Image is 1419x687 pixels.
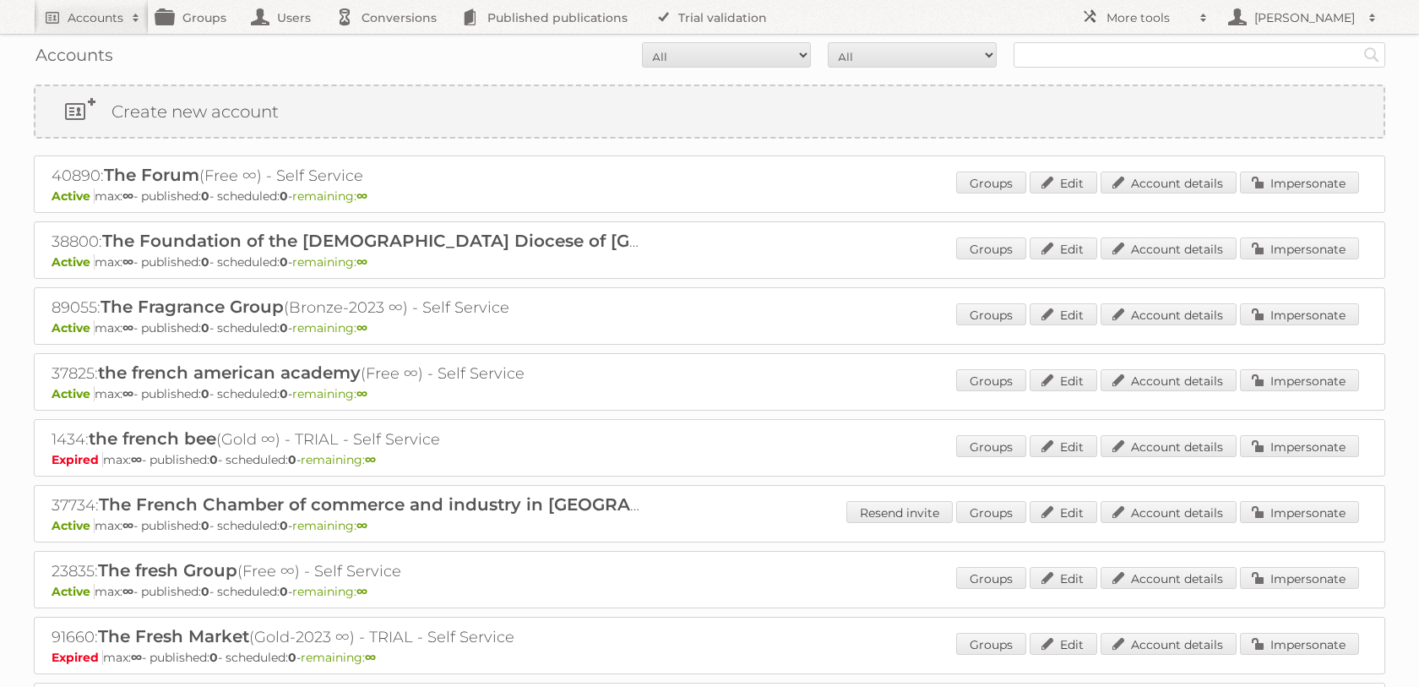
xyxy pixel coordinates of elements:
[52,386,1367,401] p: max: - published: - scheduled: -
[52,254,95,270] span: Active
[956,435,1026,457] a: Groups
[1250,9,1360,26] h2: [PERSON_NAME]
[956,369,1026,391] a: Groups
[288,650,296,665] strong: 0
[52,386,95,401] span: Active
[52,650,103,665] span: Expired
[1240,237,1359,259] a: Impersonate
[292,188,367,204] span: remaining:
[89,428,216,449] span: the french bee
[104,165,199,185] span: The Forum
[122,188,133,204] strong: ∞
[846,501,953,523] a: Resend invite
[1101,633,1237,655] a: Account details
[1030,435,1097,457] a: Edit
[122,518,133,533] strong: ∞
[52,188,1367,204] p: max: - published: - scheduled: -
[98,626,249,646] span: The Fresh Market
[201,254,209,270] strong: 0
[1240,172,1359,194] a: Impersonate
[1240,501,1359,523] a: Impersonate
[1101,237,1237,259] a: Account details
[1030,633,1097,655] a: Edit
[122,386,133,401] strong: ∞
[52,518,95,533] span: Active
[52,650,1367,665] p: max: - published: - scheduled: -
[356,584,367,599] strong: ∞
[1030,501,1097,523] a: Edit
[122,320,133,335] strong: ∞
[68,9,123,26] h2: Accounts
[52,428,643,450] h2: 1434: (Gold ∞) - TRIAL - Self Service
[1359,42,1384,68] input: Search
[52,452,103,467] span: Expired
[131,452,142,467] strong: ∞
[122,254,133,270] strong: ∞
[52,254,1367,270] p: max: - published: - scheduled: -
[1240,303,1359,325] a: Impersonate
[956,633,1026,655] a: Groups
[292,386,367,401] span: remaining:
[35,86,1384,137] a: Create new account
[365,452,376,467] strong: ∞
[1101,369,1237,391] a: Account details
[52,320,1367,335] p: max: - published: - scheduled: -
[280,518,288,533] strong: 0
[52,297,643,319] h2: 89055: (Bronze-2023 ∞) - Self Service
[1240,633,1359,655] a: Impersonate
[52,320,95,335] span: Active
[1101,172,1237,194] a: Account details
[365,650,376,665] strong: ∞
[209,650,218,665] strong: 0
[52,584,1367,599] p: max: - published: - scheduled: -
[52,518,1367,533] p: max: - published: - scheduled: -
[201,320,209,335] strong: 0
[52,560,643,582] h2: 23835: (Free ∞) - Self Service
[1240,567,1359,589] a: Impersonate
[301,452,376,467] span: remaining:
[201,518,209,533] strong: 0
[52,626,643,648] h2: 91660: (Gold-2023 ∞) - TRIAL - Self Service
[292,584,367,599] span: remaining:
[1030,369,1097,391] a: Edit
[1030,172,1097,194] a: Edit
[356,518,367,533] strong: ∞
[101,297,284,317] span: The Fragrance Group
[292,518,367,533] span: remaining:
[1240,435,1359,457] a: Impersonate
[52,165,643,187] h2: 40890: (Free ∞) - Self Service
[956,501,1026,523] a: Groups
[956,567,1026,589] a: Groups
[201,584,209,599] strong: 0
[1240,369,1359,391] a: Impersonate
[52,494,643,516] h2: 37734: (Free ∞) - Self Service
[1030,237,1097,259] a: Edit
[131,650,142,665] strong: ∞
[52,363,643,384] h2: 37825: (Free ∞) - Self Service
[280,188,288,204] strong: 0
[98,363,361,383] span: the french american academy
[301,650,376,665] span: remaining:
[201,188,209,204] strong: 0
[356,254,367,270] strong: ∞
[98,560,237,581] span: The fresh Group
[1101,435,1237,457] a: Account details
[1030,567,1097,589] a: Edit
[956,172,1026,194] a: Groups
[356,386,367,401] strong: ∞
[280,320,288,335] strong: 0
[102,231,800,251] span: The Foundation of the [DEMOGRAPHIC_DATA] Diocese of [GEOGRAPHIC_DATA]
[956,237,1026,259] a: Groups
[201,386,209,401] strong: 0
[288,452,296,467] strong: 0
[1030,303,1097,325] a: Edit
[292,320,367,335] span: remaining:
[122,584,133,599] strong: ∞
[1101,567,1237,589] a: Account details
[280,254,288,270] strong: 0
[1106,9,1191,26] h2: More tools
[52,231,643,253] h2: 38800: (Free ∞) - Self Service
[209,452,218,467] strong: 0
[52,452,1367,467] p: max: - published: - scheduled: -
[1101,303,1237,325] a: Account details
